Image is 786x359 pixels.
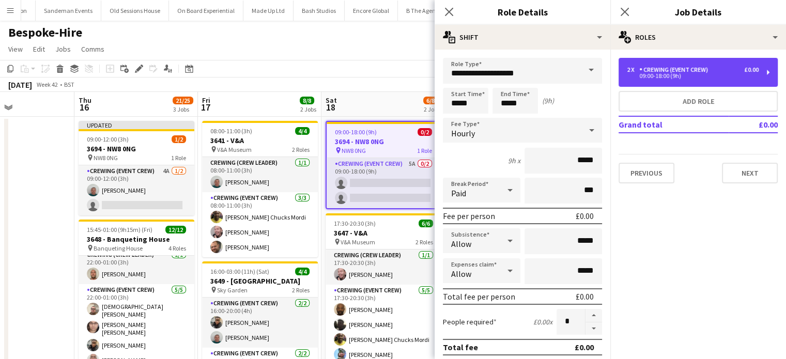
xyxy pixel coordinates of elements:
[79,144,194,153] h3: 3694 - NW8 0NG
[217,146,252,153] span: V&A Museum
[295,127,310,135] span: 4/4
[202,298,318,348] app-card-role: Crewing (Event Crew)2/216:00-20:00 (4h)[PERSON_NAME][PERSON_NAME]
[94,154,118,162] span: NW8 0NG
[292,286,310,294] span: 2 Roles
[542,96,554,105] div: (9h)
[210,268,269,275] span: 16:00-03:00 (11h) (Sat)
[435,5,610,19] h3: Role Details
[345,1,398,21] button: Encore Global
[51,42,75,56] a: Jobs
[201,101,210,113] span: 17
[327,137,440,146] h3: 3694 - NW8 0NG
[202,121,318,257] app-job-card: 08:00-11:00 (3h)4/43641 - V&A V&A Museum2 RolesCrewing (Crew Leader)1/108:00-11:00 (3h)[PERSON_NA...
[173,105,193,113] div: 3 Jobs
[729,116,778,133] td: £0.00
[443,211,495,221] div: Fee per person
[202,136,318,145] h3: 3641 - V&A
[423,97,438,104] span: 6/8
[169,1,243,21] button: On Board Experiential
[576,211,594,221] div: £0.00
[451,128,475,138] span: Hourly
[417,147,432,154] span: 1 Role
[171,154,186,162] span: 1 Role
[300,105,316,113] div: 2 Jobs
[81,44,104,54] span: Comms
[79,96,91,105] span: Thu
[508,156,520,165] div: 9h x
[172,135,186,143] span: 1/2
[77,101,91,113] span: 16
[575,342,594,352] div: £0.00
[619,91,778,112] button: Add role
[210,127,252,135] span: 08:00-11:00 (3h)
[87,226,152,233] span: 15:45-01:00 (9h15m) (Fri)
[8,44,23,54] span: View
[326,249,441,285] app-card-role: Crewing (Crew Leader)1/117:30-20:30 (3h)[PERSON_NAME]
[294,1,345,21] button: Bash Studios
[8,80,32,90] div: [DATE]
[202,157,318,192] app-card-role: Crewing (Crew Leader)1/108:00-11:00 (3h)[PERSON_NAME]
[87,135,129,143] span: 09:00-12:00 (3h)
[576,291,594,302] div: £0.00
[619,163,674,183] button: Previous
[64,81,74,88] div: BST
[243,1,294,21] button: Made Up Ltd
[202,276,318,286] h3: 3649 - [GEOGRAPHIC_DATA]
[342,147,366,154] span: NW8 0NG
[79,235,194,244] h3: 3648 - Banqueting House
[419,220,433,227] span: 6/6
[79,165,194,215] app-card-role: Crewing (Event Crew)4A1/209:00-12:00 (3h)[PERSON_NAME]
[326,228,441,238] h3: 3647 - V&A
[34,81,60,88] span: Week 42
[36,1,101,21] button: Sandeman Events
[627,66,639,73] div: 2 x
[326,96,337,105] span: Sat
[292,146,310,153] span: 2 Roles
[443,342,478,352] div: Total fee
[217,286,248,294] span: Sky Garden
[722,163,778,183] button: Next
[443,291,515,302] div: Total fee per person
[443,317,497,326] label: People required
[324,101,337,113] span: 18
[29,42,49,56] a: Edit
[335,128,377,136] span: 09:00-18:00 (9h)
[451,188,466,198] span: Paid
[451,269,471,279] span: Allow
[327,158,440,208] app-card-role: Crewing (Event Crew)5A0/209:00-18:00 (9h)
[435,25,610,50] div: Shift
[55,44,71,54] span: Jobs
[79,121,194,129] div: Updated
[202,192,318,257] app-card-role: Crewing (Event Crew)3/308:00-11:00 (3h)[PERSON_NAME] Chucks Mordi[PERSON_NAME][PERSON_NAME]
[8,25,82,40] h1: Bespoke-Hire
[79,121,194,215] app-job-card: Updated09:00-12:00 (3h)1/23694 - NW8 0NG NW8 0NG1 RoleCrewing (Event Crew)4A1/209:00-12:00 (3h)[P...
[610,5,786,19] h3: Job Details
[101,1,169,21] button: Old Sessions House
[33,44,45,54] span: Edit
[619,116,729,133] td: Grand total
[202,96,210,105] span: Fri
[77,42,109,56] a: Comms
[424,105,440,113] div: 2 Jobs
[533,317,552,326] div: £0.00 x
[300,97,314,104] span: 8/8
[79,249,194,284] app-card-role: Crewing (Crew Leader)1/122:00-01:00 (3h)[PERSON_NAME]
[585,309,602,322] button: Increase
[4,42,27,56] a: View
[415,238,433,246] span: 2 Roles
[610,25,786,50] div: Roles
[173,97,193,104] span: 21/25
[627,73,759,79] div: 09:00-18:00 (9h)
[94,244,143,252] span: Banqueting House
[341,238,375,246] span: V&A Museum
[326,121,441,209] app-job-card: 09:00-18:00 (9h)0/23694 - NW8 0NG NW8 0NG1 RoleCrewing (Event Crew)5A0/209:00-18:00 (9h)
[295,268,310,275] span: 4/4
[168,244,186,252] span: 4 Roles
[165,226,186,233] span: 12/12
[398,1,451,21] button: B The Agency
[418,128,432,136] span: 0/2
[451,239,471,249] span: Allow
